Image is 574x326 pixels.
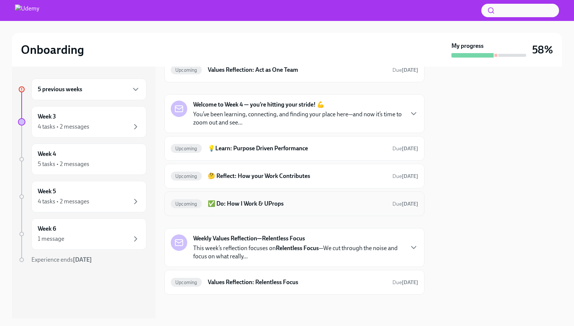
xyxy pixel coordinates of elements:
[31,256,92,263] span: Experience ends
[193,244,403,261] p: This week’s reflection focuses on —We cut through the noise and focus on what really...
[532,43,553,56] h3: 58%
[402,145,418,152] strong: [DATE]
[171,146,202,151] span: Upcoming
[392,200,418,207] span: September 20th, 2025 11:00
[402,67,418,73] strong: [DATE]
[31,79,146,100] div: 5 previous weeks
[38,225,56,233] h6: Week 6
[392,201,418,207] span: Due
[402,279,418,286] strong: [DATE]
[15,4,39,16] img: Udemy
[392,173,418,180] span: September 20th, 2025 11:00
[392,145,418,152] span: September 20th, 2025 11:00
[38,160,89,168] div: 5 tasks • 2 messages
[38,235,64,243] div: 1 message
[171,201,202,207] span: Upcoming
[171,67,202,73] span: Upcoming
[38,197,89,206] div: 4 tasks • 2 messages
[18,106,146,138] a: Week 34 tasks • 2 messages
[208,200,386,208] h6: ✅ Do: How I Work & UProps
[392,279,418,286] span: Due
[208,144,386,153] h6: 💡Learn: Purpose Driven Performance
[392,173,418,179] span: Due
[18,218,146,250] a: Week 61 message
[451,42,484,50] strong: My progress
[38,150,56,158] h6: Week 4
[38,123,89,131] div: 4 tasks • 2 messages
[276,244,319,252] strong: Relentless Focus
[21,42,84,57] h2: Onboarding
[171,64,418,76] a: UpcomingValues Reflection: Act as One TeamDue[DATE]
[73,256,92,263] strong: [DATE]
[171,276,418,288] a: UpcomingValues Reflection: Relentless FocusDue[DATE]
[171,142,418,154] a: Upcoming💡Learn: Purpose Driven PerformanceDue[DATE]
[18,181,146,212] a: Week 54 tasks • 2 messages
[38,113,56,121] h6: Week 3
[208,66,386,74] h6: Values Reflection: Act as One Team
[193,101,324,109] strong: Welcome to Week 4 — you’re hitting your stride! 💪
[392,67,418,73] span: Due
[392,279,418,286] span: September 22nd, 2025 11:00
[402,173,418,179] strong: [DATE]
[208,278,386,286] h6: Values Reflection: Relentless Focus
[193,234,305,243] strong: Weekly Values Reflection—Relentless Focus
[171,280,202,285] span: Upcoming
[392,145,418,152] span: Due
[38,85,82,93] h6: 5 previous weeks
[402,201,418,207] strong: [DATE]
[208,172,386,180] h6: 🤔 Reflect: How your Work Contributes
[18,144,146,175] a: Week 45 tasks • 2 messages
[171,173,202,179] span: Upcoming
[193,110,403,127] p: You’ve been learning, connecting, and finding your place here—and now it’s time to zoom out and s...
[171,170,418,182] a: Upcoming🤔 Reflect: How your Work ContributesDue[DATE]
[392,67,418,74] span: September 16th, 2025 11:00
[38,187,56,196] h6: Week 5
[171,198,418,210] a: Upcoming✅ Do: How I Work & UPropsDue[DATE]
